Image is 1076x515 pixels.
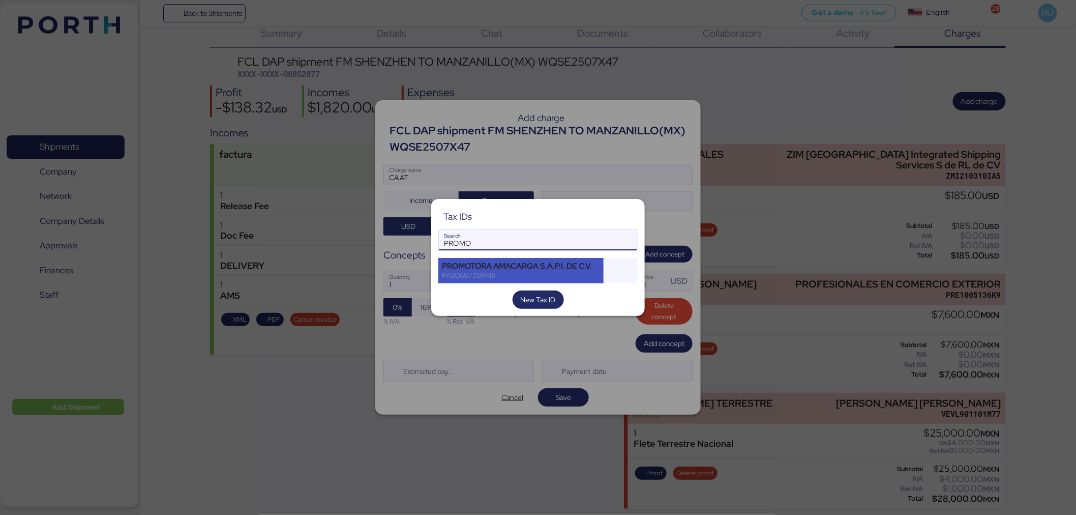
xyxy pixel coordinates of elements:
button: New Tax ID [513,291,564,309]
input: Search [439,230,637,250]
span: New Tax ID [521,294,556,306]
div: PROMOTORA AMACARGA S.A.P.I. DE C.V. [442,262,600,271]
div: PAS0607269M9 [442,271,600,280]
div: Tax IDs [444,212,472,221]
